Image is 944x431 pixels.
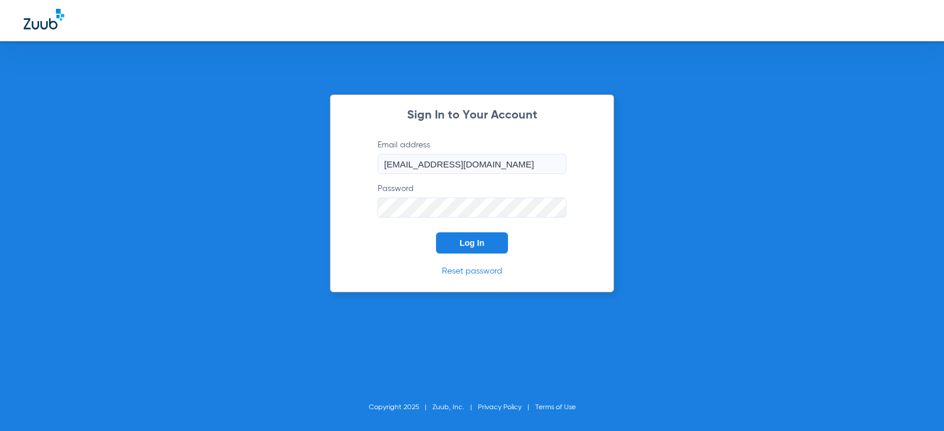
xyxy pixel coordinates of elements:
[378,139,566,174] label: Email address
[378,198,566,218] input: Password
[432,402,478,413] li: Zuub, Inc.
[436,232,508,254] button: Log In
[460,238,484,248] span: Log In
[378,183,566,218] label: Password
[24,9,64,29] img: Zuub Logo
[369,402,432,413] li: Copyright 2025
[360,110,584,121] h2: Sign In to Your Account
[478,404,522,411] a: Privacy Policy
[378,154,566,174] input: Email address
[535,404,576,411] a: Terms of Use
[442,267,502,275] a: Reset password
